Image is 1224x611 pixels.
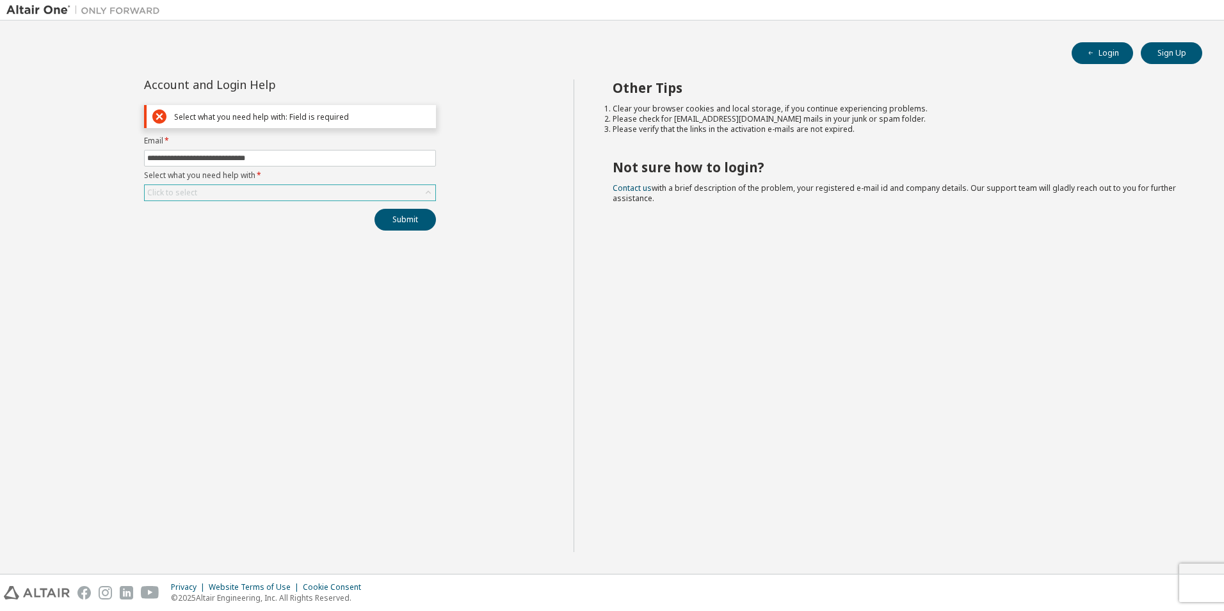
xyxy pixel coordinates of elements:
[171,582,209,592] div: Privacy
[303,582,369,592] div: Cookie Consent
[120,586,133,599] img: linkedin.svg
[171,592,369,603] p: © 2025 Altair Engineering, Inc. All Rights Reserved.
[613,183,1176,204] span: with a brief description of the problem, your registered e-mail id and company details. Our suppo...
[613,183,652,193] a: Contact us
[6,4,166,17] img: Altair One
[4,586,70,599] img: altair_logo.svg
[145,185,435,200] div: Click to select
[613,114,1180,124] li: Please check for [EMAIL_ADDRESS][DOMAIN_NAME] mails in your junk or spam folder.
[1141,42,1202,64] button: Sign Up
[613,104,1180,114] li: Clear your browser cookies and local storage, if you continue experiencing problems.
[1072,42,1133,64] button: Login
[613,159,1180,175] h2: Not sure how to login?
[613,124,1180,134] li: Please verify that the links in the activation e-mails are not expired.
[209,582,303,592] div: Website Terms of Use
[374,209,436,231] button: Submit
[99,586,112,599] img: instagram.svg
[77,586,91,599] img: facebook.svg
[144,79,378,90] div: Account and Login Help
[144,170,436,181] label: Select what you need help with
[147,188,197,198] div: Click to select
[174,112,430,122] div: Select what you need help with: Field is required
[613,79,1180,96] h2: Other Tips
[141,586,159,599] img: youtube.svg
[144,136,436,146] label: Email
